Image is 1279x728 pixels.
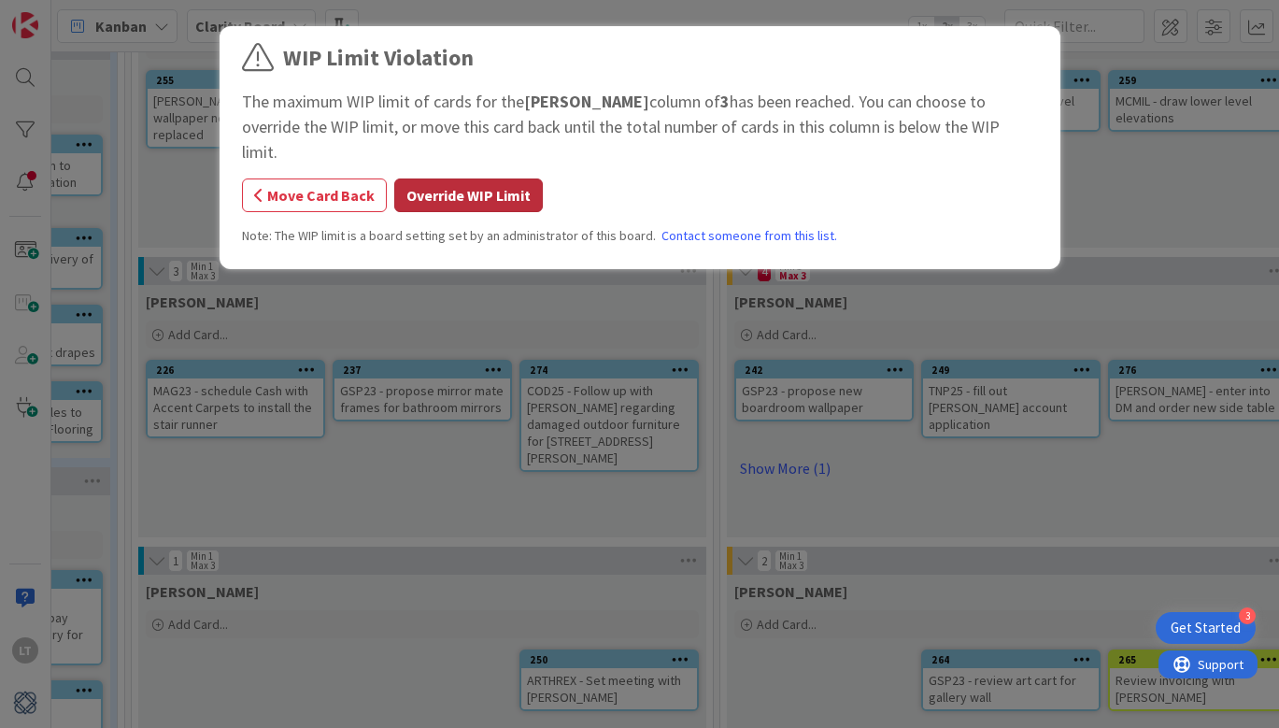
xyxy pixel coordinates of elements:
div: WIP Limit Violation [283,41,474,75]
div: The maximum WIP limit of cards for the column of has been reached. You can choose to override the... [242,89,1038,164]
a: Contact someone from this list. [661,226,837,246]
button: Override WIP Limit [394,178,543,212]
b: 3 [720,91,730,112]
span: Support [39,3,85,25]
div: 3 [1239,607,1256,624]
div: Get Started [1171,619,1241,637]
div: Note: The WIP limit is a board setting set by an administrator of this board. [242,226,1038,246]
button: Move Card Back [242,178,387,212]
b: [PERSON_NAME] [524,91,649,112]
div: Open Get Started checklist, remaining modules: 3 [1156,612,1256,644]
